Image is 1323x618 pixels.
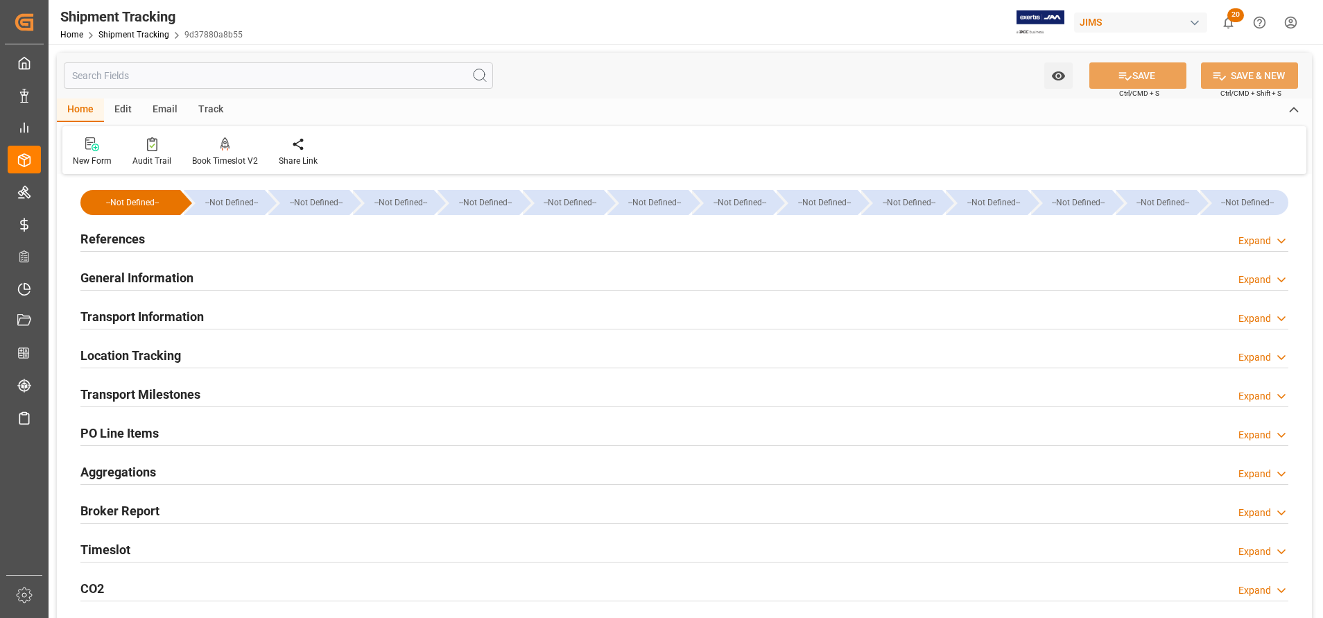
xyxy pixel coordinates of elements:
div: --Not Defined-- [1200,190,1288,215]
button: show 20 new notifications [1213,7,1244,38]
span: Ctrl/CMD + Shift + S [1220,88,1281,98]
div: --Not Defined-- [537,190,604,215]
div: Expand [1238,428,1271,443]
div: --Not Defined-- [353,190,434,215]
div: Expand [1238,273,1271,287]
div: JIMS [1074,12,1207,33]
div: --Not Defined-- [94,190,171,215]
div: --Not Defined-- [706,190,773,215]
div: --Not Defined-- [946,190,1027,215]
div: --Not Defined-- [960,190,1027,215]
div: --Not Defined-- [1214,190,1281,215]
div: --Not Defined-- [790,190,858,215]
a: Shipment Tracking [98,30,169,40]
div: Home [57,98,104,122]
div: --Not Defined-- [1045,190,1112,215]
button: open menu [1044,62,1073,89]
h2: CO2 [80,579,104,598]
div: Shipment Tracking [60,6,243,27]
div: --Not Defined-- [692,190,773,215]
div: --Not Defined-- [621,190,689,215]
div: Expand [1238,389,1271,404]
h2: Aggregations [80,463,156,481]
div: --Not Defined-- [1031,190,1112,215]
h2: Location Tracking [80,346,181,365]
a: Home [60,30,83,40]
img: Exertis%20JAM%20-%20Email%20Logo.jpg_1722504956.jpg [1017,10,1064,35]
button: Help Center [1244,7,1275,38]
div: --Not Defined-- [367,190,434,215]
div: --Not Defined-- [438,190,519,215]
div: Audit Trail [132,155,171,167]
div: --Not Defined-- [451,190,519,215]
h2: Transport Information [80,307,204,326]
h2: Broker Report [80,501,159,520]
div: --Not Defined-- [1116,190,1197,215]
div: Expand [1238,234,1271,248]
button: SAVE [1089,62,1186,89]
div: --Not Defined-- [184,190,265,215]
h2: Transport Milestones [80,385,200,404]
div: --Not Defined-- [282,190,349,215]
div: --Not Defined-- [875,190,942,215]
div: --Not Defined-- [80,190,180,215]
button: SAVE & NEW [1201,62,1298,89]
h2: References [80,230,145,248]
div: --Not Defined-- [268,190,349,215]
div: Expand [1238,544,1271,559]
div: Email [142,98,188,122]
div: Expand [1238,506,1271,520]
div: Edit [104,98,142,122]
h2: PO Line Items [80,424,159,443]
div: --Not Defined-- [523,190,604,215]
div: Expand [1238,311,1271,326]
div: --Not Defined-- [777,190,858,215]
h2: General Information [80,268,193,287]
div: --Not Defined-- [607,190,689,215]
div: --Not Defined-- [1130,190,1197,215]
span: 20 [1227,8,1244,22]
div: Share Link [279,155,318,167]
div: Expand [1238,350,1271,365]
div: New Form [73,155,112,167]
div: Expand [1238,467,1271,481]
span: Ctrl/CMD + S [1119,88,1159,98]
div: Track [188,98,234,122]
div: --Not Defined-- [198,190,265,215]
div: --Not Defined-- [861,190,942,215]
div: Expand [1238,583,1271,598]
div: Book Timeslot V2 [192,155,258,167]
button: JIMS [1074,9,1213,35]
h2: Timeslot [80,540,130,559]
input: Search Fields [64,62,493,89]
